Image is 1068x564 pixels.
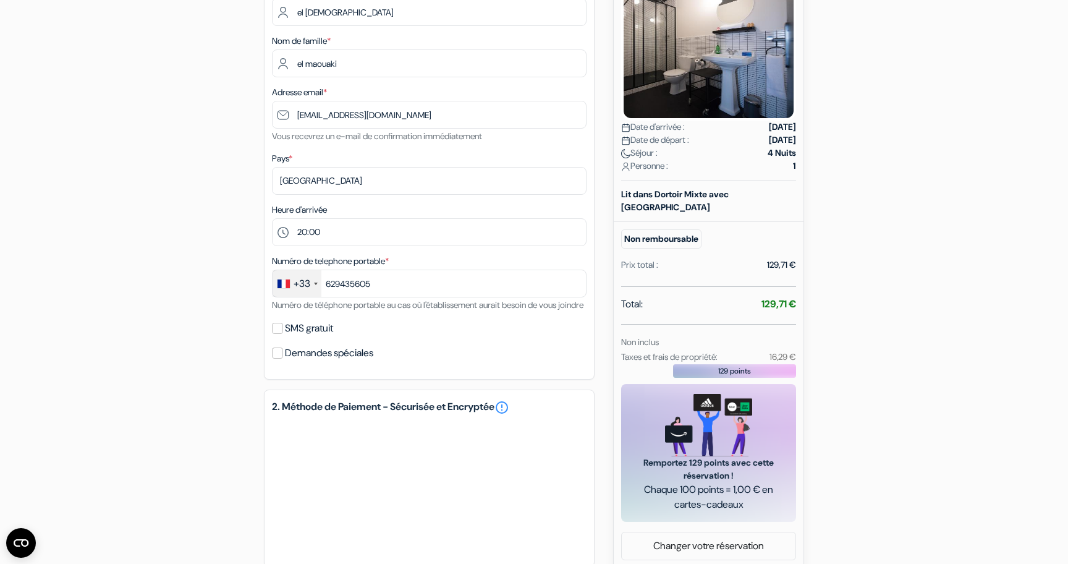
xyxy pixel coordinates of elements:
input: Entrer adresse e-mail [272,101,587,129]
small: 16,29 € [769,351,796,362]
span: Séjour : [621,147,658,160]
span: 129 points [718,365,751,377]
strong: [DATE] [769,134,796,147]
a: error_outline [494,400,509,415]
span: Personne : [621,160,668,173]
div: Prix total : [621,258,658,271]
iframe: Cadre de saisie sécurisé pour le paiement [269,417,589,559]
label: Pays [272,152,292,165]
h5: 2. Méthode de Paiement - Sécurisée et Encryptée [272,400,587,415]
div: +33 [294,276,310,291]
strong: [DATE] [769,121,796,134]
small: Numéro de téléphone portable au cas où l'établissement aurait besoin de vous joindre [272,299,583,310]
a: Changer votre réservation [622,534,795,558]
span: Chaque 100 points = 1,00 € en cartes-cadeaux [636,482,781,512]
label: Nom de famille [272,35,331,48]
label: Demandes spéciales [285,344,373,362]
label: Adresse email [272,86,327,99]
span: Total: [621,297,643,312]
span: Remportez 129 points avec cette réservation ! [636,456,781,482]
img: gift_card_hero_new.png [665,394,752,456]
small: Vous recevrez un e-mail de confirmation immédiatement [272,130,482,142]
label: Numéro de telephone portable [272,255,389,268]
input: 6 12 34 56 78 [272,270,587,297]
img: user_icon.svg [621,162,630,171]
img: moon.svg [621,149,630,158]
strong: 1 [793,160,796,173]
small: Non inclus [621,336,659,348]
strong: 129,71 € [761,297,796,310]
label: Heure d'arrivée [272,203,327,216]
div: 129,71 € [767,258,796,271]
strong: 4 Nuits [768,147,796,160]
button: Ouvrir le widget CMP [6,528,36,558]
img: calendar.svg [621,123,630,132]
b: Lit dans Dortoir Mixte avec [GEOGRAPHIC_DATA] [621,189,729,213]
input: Entrer le nom de famille [272,49,587,77]
small: Non remboursable [621,229,701,249]
div: France: +33 [273,270,321,297]
img: calendar.svg [621,136,630,145]
small: Taxes et frais de propriété: [621,351,718,362]
label: SMS gratuit [285,320,333,337]
span: Date d'arrivée : [621,121,685,134]
span: Date de départ : [621,134,689,147]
